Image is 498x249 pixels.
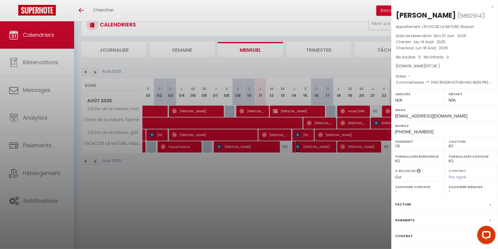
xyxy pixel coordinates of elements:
[395,123,494,129] label: Mobile
[395,184,441,190] label: Assigner Checkin
[408,74,410,79] span: -
[425,63,440,68] span: ( € )
[396,73,493,79] p: Notes :
[449,139,494,145] label: Caution
[413,39,446,44] span: Jeu 14 Août . 2025
[395,233,413,239] label: Contrat
[449,168,466,172] label: Contrat
[396,54,449,60] span: Nb Adultes : 5 -
[395,98,402,103] span: N/A
[457,11,485,20] span: ( )
[396,45,493,51] p: Checkout :
[395,107,494,113] label: Email
[449,184,494,190] label: Assigner Menage
[449,98,456,103] span: N/A
[395,139,441,145] label: Paiement
[449,91,494,97] label: Départ
[449,174,466,180] span: Pas signé
[422,24,474,29] span: L'ECHO DE LA NATURE, Maison
[472,223,498,249] iframe: LiveChat chat widget
[395,201,411,208] label: Facture
[395,153,441,160] label: Formulaire Bienvenue
[396,63,493,69] div: [DOMAIN_NAME]
[395,114,468,118] span: [EMAIL_ADDRESS][DOMAIN_NAME]
[417,168,421,175] i: Sélectionner OUI si vous souhaiter envoyer les séquences de messages post-checkout
[434,33,466,38] span: Dim 01 Juin . 2025
[396,10,456,20] div: [PERSON_NAME]
[396,24,493,30] p: Appartement :
[396,39,493,45] p: Checkin :
[391,3,493,10] div: x
[424,54,449,60] span: Nb Enfants : 0
[460,12,482,19] span: 5892914
[395,91,441,97] label: Arrivée
[395,168,416,174] label: A relancer
[416,45,448,51] span: Lun 18 Août . 2025
[395,217,414,223] label: Paiements
[449,153,494,160] label: Formulaire Checkin
[396,33,493,39] p: Date de réservation :
[395,129,434,134] span: [PHONE_NUMBER]
[426,63,435,68] span: 617.2
[396,79,493,86] p: Commentaires :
